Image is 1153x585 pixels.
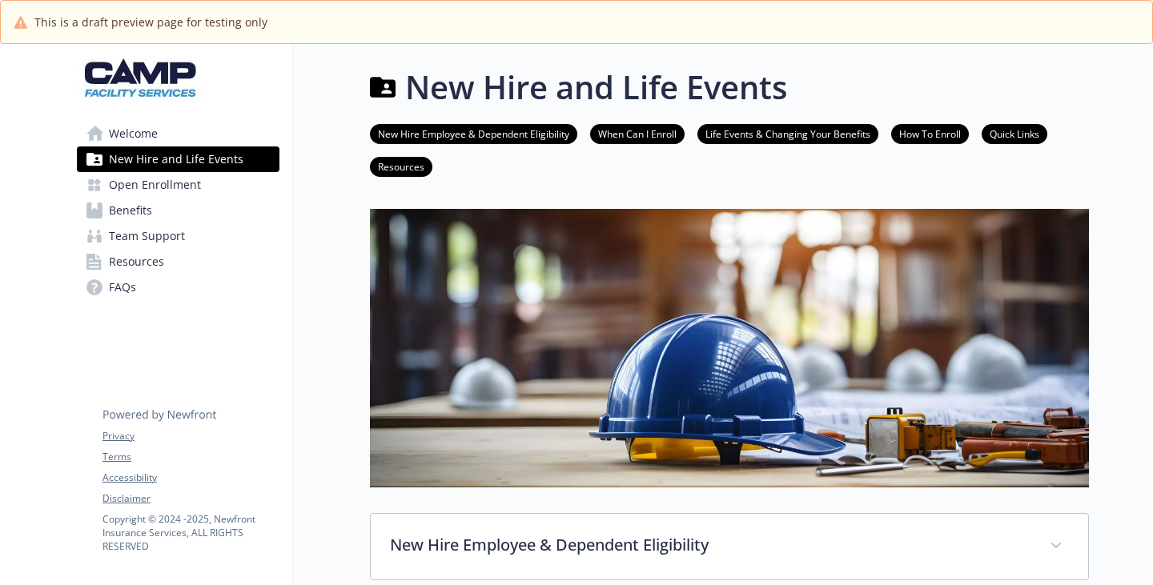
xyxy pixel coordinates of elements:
[77,121,279,146] a: Welcome
[697,126,878,141] a: Life Events & Changing Your Benefits
[390,533,1030,557] p: New Hire Employee & Dependent Eligibility
[77,172,279,198] a: Open Enrollment
[109,172,201,198] span: Open Enrollment
[370,158,432,174] a: Resources
[102,491,279,506] a: Disclaimer
[77,274,279,300] a: FAQs
[34,14,267,30] span: This is a draft preview page for testing only
[102,429,279,443] a: Privacy
[109,121,158,146] span: Welcome
[109,274,136,300] span: FAQs
[405,63,787,111] h1: New Hire and Life Events
[982,126,1047,141] a: Quick Links
[77,249,279,274] a: Resources
[590,126,685,141] a: When Can I Enroll
[109,223,185,249] span: Team Support
[102,471,279,485] a: Accessibility
[77,198,279,223] a: Benefits
[109,249,164,274] span: Resources
[109,198,152,223] span: Benefits
[371,514,1088,579] div: New Hire Employee & Dependent Eligibility
[109,146,243,172] span: New Hire and Life Events
[102,512,279,553] p: Copyright © 2024 - 2025 , Newfront Insurance Services, ALL RIGHTS RESERVED
[77,223,279,249] a: Team Support
[370,126,577,141] a: New Hire Employee & Dependent Eligibility
[370,209,1089,487] img: new hire page banner
[77,146,279,172] a: New Hire and Life Events
[891,126,969,141] a: How To Enroll
[102,450,279,464] a: Terms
